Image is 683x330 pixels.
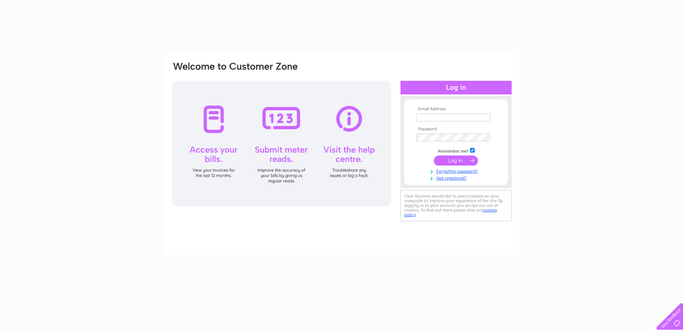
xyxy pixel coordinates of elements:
[414,127,498,132] th: Password:
[434,155,478,166] input: Submit
[416,174,498,181] a: Not registered?
[400,190,512,221] div: Clear Business would like to place cookies on your computer to improve your experience of the sit...
[416,167,498,174] a: Forgotten password?
[404,208,497,217] a: cookies policy
[414,107,498,112] th: Email Address:
[414,147,498,154] td: Remember me?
